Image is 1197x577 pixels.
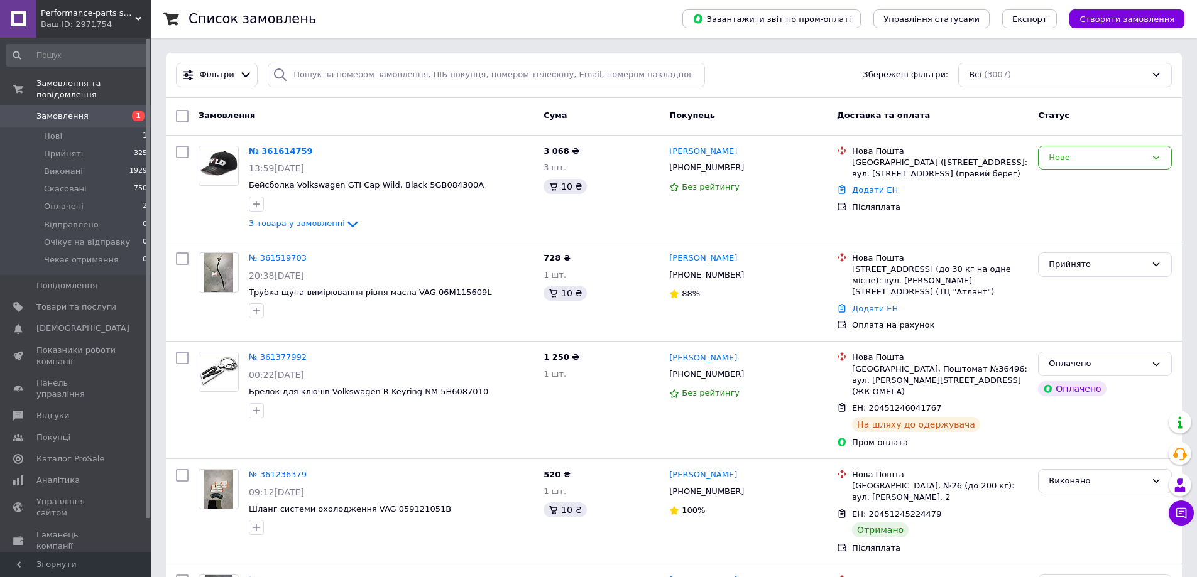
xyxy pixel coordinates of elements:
div: [GEOGRAPHIC_DATA], №26 (до 200 кг): вул. [PERSON_NAME], 2 [852,480,1028,503]
div: 10 ₴ [544,179,587,194]
span: Фільтри [200,69,234,81]
span: 09:12[DATE] [249,487,304,497]
div: [PHONE_NUMBER] [667,366,746,382]
span: [DEMOGRAPHIC_DATA] [36,323,129,334]
a: Бейсболка Volkswagen GTI Cap Wild, Black 5GB084300A [249,180,484,190]
span: Товари та послуги [36,301,116,313]
span: 1 250 ₴ [544,352,579,362]
span: Скасовані [44,183,87,195]
span: Повідомлення [36,280,97,291]
span: Очікує на відправку [44,237,130,248]
span: 3 068 ₴ [544,146,579,156]
span: 88% [682,289,700,298]
span: 325 [134,148,147,159]
span: Збережені фільтри: [863,69,948,81]
a: Фото товару [199,146,239,186]
div: Нова Пошта [852,252,1028,264]
span: 13:59[DATE] [249,163,304,173]
span: Каталог ProSale [36,453,104,465]
span: 3 товара у замовленні [249,219,345,229]
span: (3007) [984,70,1011,79]
div: Післяплата [852,542,1028,554]
span: 520 ₴ [544,470,571,479]
span: Покупці [36,432,70,443]
input: Пошук за номером замовлення, ПІБ покупця, номером телефону, Email, номером накладної [268,63,705,87]
span: 3 шт. [544,163,566,172]
button: Експорт [1002,9,1058,28]
span: Аналітика [36,475,80,486]
a: Створити замовлення [1057,14,1184,23]
a: Фото товару [199,252,239,293]
span: 20:38[DATE] [249,271,304,281]
span: 0 [143,254,147,266]
span: Шланг системи охолодження VAG 059121051B [249,504,451,514]
span: Оплачені [44,201,84,212]
span: Без рейтингу [682,388,740,397]
span: 1 шт. [544,369,566,379]
div: [STREET_ADDRESS] (до 30 кг на одне місце): вул. [PERSON_NAME][STREET_ADDRESS] (ТЦ "Атлант") [852,264,1028,298]
div: Прийнято [1049,258,1146,271]
span: Прийняті [44,148,83,159]
span: 1 [143,131,147,142]
div: Виконано [1049,475,1146,488]
img: Фото товару [199,352,238,391]
span: Нові [44,131,62,142]
a: Трубка щупа вимірювання рівня масла VAG 06M115609L [249,288,492,297]
div: Пром-оплата [852,437,1028,448]
button: Чат з покупцем [1169,500,1194,526]
div: 10 ₴ [544,286,587,301]
span: 1 шт. [544,487,566,496]
a: [PERSON_NAME] [669,352,737,364]
a: [PERSON_NAME] [669,146,737,158]
span: Створити замовлення [1079,14,1174,24]
span: Cума [544,111,567,120]
div: Післяплата [852,202,1028,213]
img: Фото товару [204,253,234,292]
span: Відправлено [44,219,99,230]
span: Без рейтингу [682,182,740,191]
a: № 361236379 [249,470,307,479]
a: № 361519703 [249,253,307,262]
button: Створити замовлення [1069,9,1184,28]
span: Гаманець компанії [36,529,116,552]
div: Нова Пошта [852,352,1028,363]
div: На шляху до одержувача [852,417,980,432]
div: Оплачено [1049,357,1146,370]
span: 0 [143,219,147,230]
span: Чекає отримання [44,254,119,266]
div: [PHONE_NUMBER] [667,267,746,283]
span: Панель управління [36,377,116,400]
button: Завантажити звіт по пром-оплаті [682,9,861,28]
a: № 361614759 [249,146,313,156]
span: Управління сайтом [36,496,116,519]
span: Покупець [669,111,715,120]
span: 750 [134,183,147,195]
div: Отримано [852,522,909,537]
span: Відгуки [36,410,69,421]
span: Показники роботи компанії [36,345,116,367]
span: Статус [1038,111,1069,120]
a: Додати ЕН [852,185,898,195]
a: [PERSON_NAME] [669,252,737,264]
img: Фото товару [199,151,238,180]
span: ЕН: 20451246041767 [852,403,941,413]
span: 2 [143,201,147,212]
input: Пошук [6,44,148,67]
span: Замовлення та повідомлення [36,78,151,100]
span: 728 ₴ [544,253,571,262]
div: [GEOGRAPHIC_DATA] ([STREET_ADDRESS]: вул. [STREET_ADDRESS] (правий берег) [852,157,1028,180]
span: 1 шт. [544,270,566,279]
span: Всі [969,69,981,81]
span: Performance-parts shop [41,8,135,19]
span: 1 [132,111,145,121]
a: 3 товара у замовленні [249,218,360,228]
div: [GEOGRAPHIC_DATA], Поштомат №36496: вул. [PERSON_NAME][STREET_ADDRESS] (ЖК ОМЕГА) [852,364,1028,398]
a: Додати ЕН [852,304,898,313]
span: 0 [143,237,147,248]
span: Експорт [1012,14,1047,24]
div: Нова Пошта [852,469,1028,480]
span: Управління статусами [883,14,980,24]
div: Оплата на рахунок [852,320,1028,331]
